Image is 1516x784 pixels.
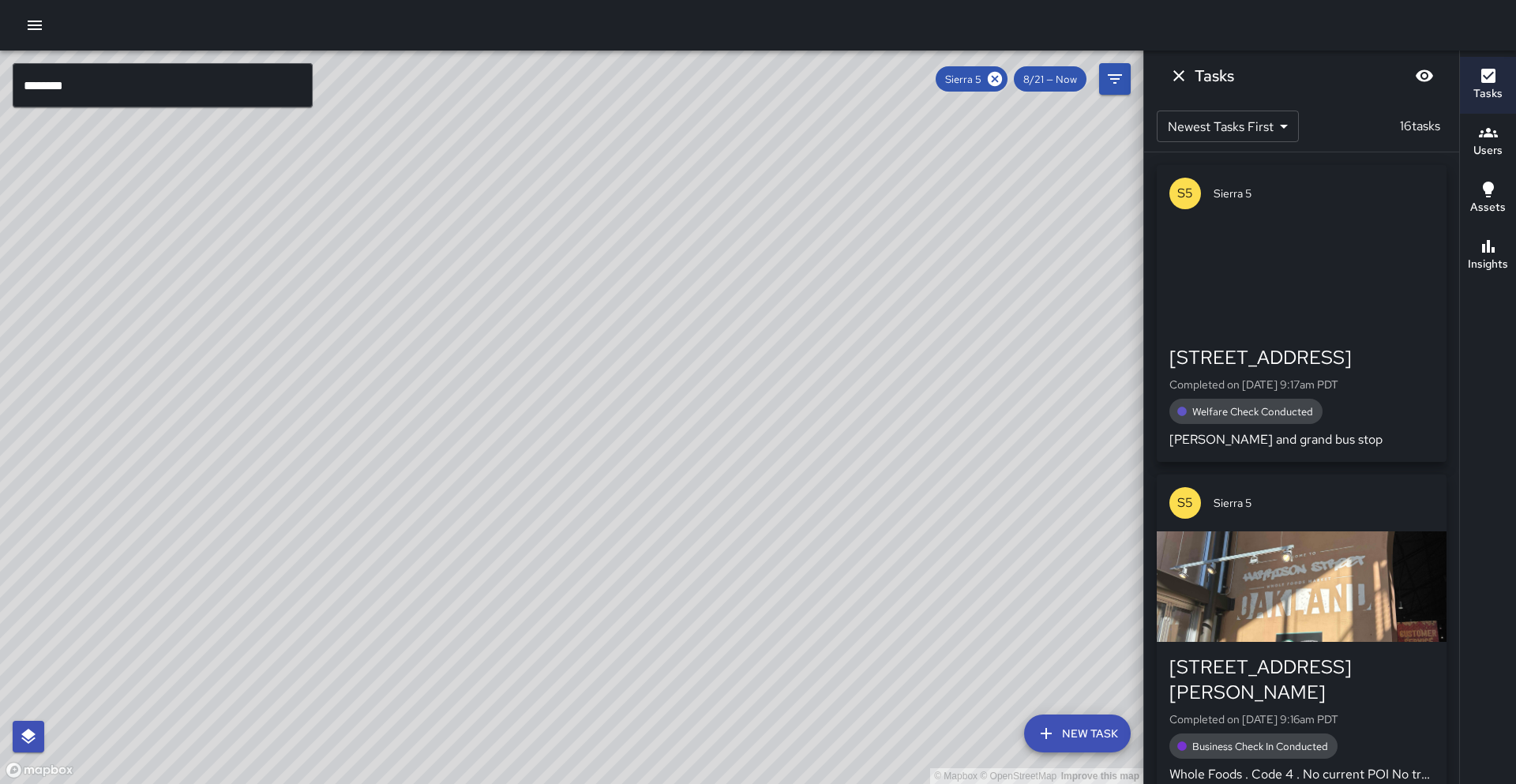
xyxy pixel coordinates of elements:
h6: Tasks [1195,63,1234,88]
button: Blur [1409,60,1440,92]
p: S5 [1177,493,1193,512]
p: [PERSON_NAME] and grand bus stop [1169,430,1434,449]
div: Sierra 5 [936,66,1008,92]
button: Dismiss [1163,60,1195,92]
p: Whole Foods . Code 4 . No current POI No trash pick up needed Security is in front says no distur... [1169,765,1434,784]
button: Tasks [1460,57,1516,114]
span: Welfare Check Conducted [1183,405,1323,418]
button: Users [1460,114,1516,171]
h6: Tasks [1473,85,1503,103]
span: Business Check In Conducted [1183,740,1338,753]
h6: Assets [1470,199,1506,216]
p: 16 tasks [1394,117,1447,136]
button: New Task [1024,715,1131,752]
div: [STREET_ADDRESS][PERSON_NAME] [1169,655,1434,705]
div: Newest Tasks First [1157,111,1299,142]
span: Sierra 5 [1214,495,1434,511]
button: Filters [1099,63,1131,95]
button: Insights [1460,227,1516,284]
span: Sierra 5 [936,73,991,86]
p: Completed on [DATE] 9:17am PDT [1169,377,1434,392]
p: Completed on [DATE] 9:16am PDT [1169,711,1434,727]
button: S5Sierra 5[STREET_ADDRESS]Completed on [DATE] 9:17am PDTWelfare Check Conducted[PERSON_NAME] and ... [1157,165,1447,462]
h6: Insights [1468,256,1508,273]
div: [STREET_ADDRESS] [1169,345,1434,370]
span: Sierra 5 [1214,186,1434,201]
h6: Users [1473,142,1503,159]
span: 8/21 — Now [1014,73,1086,86]
button: Assets [1460,171,1516,227]
p: S5 [1177,184,1193,203]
